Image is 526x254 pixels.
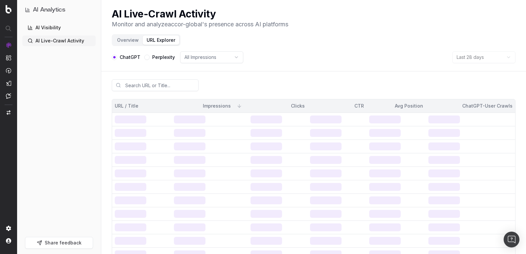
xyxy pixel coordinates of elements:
[22,36,96,46] a: AI Live-Crawl Activity
[115,103,169,109] div: URL / Title
[6,5,12,13] img: Botify logo
[25,237,93,249] button: Share feedback
[6,68,11,73] img: Activation
[112,8,288,20] h1: AI Live-Crawl Activity
[6,55,11,61] img: Intelligence
[33,5,65,14] h1: AI Analytics
[120,55,140,60] label: ChatGPT
[251,103,304,109] div: Clicks
[6,226,11,231] img: Setting
[25,5,93,14] button: AI Analytics
[152,55,175,60] label: Perplexity
[6,93,11,99] img: Assist
[6,81,11,86] img: Studio
[113,36,143,45] button: Overview
[112,79,199,91] input: Search URL or Title...
[143,36,179,45] button: URL Explorer
[428,103,513,109] div: ChatGPT-User Crawls
[112,20,288,29] p: Monitor and analyze accor-global 's presence across AI platforms
[6,42,11,48] img: Analytics
[369,103,423,109] div: Avg Position
[22,22,96,33] a: AI Visibility
[174,103,231,109] div: Impressions
[6,238,11,243] img: My account
[7,110,11,115] img: Switch project
[504,232,519,247] div: Open Intercom Messenger
[310,103,364,109] div: CTR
